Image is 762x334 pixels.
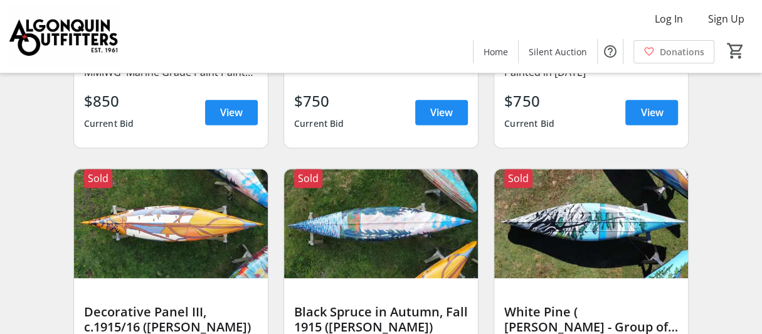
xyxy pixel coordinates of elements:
[8,5,119,68] img: Algonquin Outfitters's Logo
[430,105,453,120] span: View
[205,100,258,125] a: View
[598,39,623,64] button: Help
[645,9,693,29] button: Log In
[625,100,678,125] a: View
[633,40,714,63] a: Donations
[655,11,683,26] span: Log In
[84,90,134,112] div: $850
[724,40,747,62] button: Cart
[294,169,322,188] div: Sold
[698,9,754,29] button: Sign Up
[504,169,532,188] div: Sold
[484,45,508,58] span: Home
[708,11,744,26] span: Sign Up
[284,169,478,278] img: Black Spruce in Autumn, Fall 1915 (Tom Thomson)
[494,169,688,278] img: White Pine ( AJ Casson - Group of Seven)
[660,45,704,58] span: Donations
[84,112,134,135] div: Current Bid
[504,90,554,112] div: $750
[474,40,518,63] a: Home
[504,112,554,135] div: Current Bid
[294,112,344,135] div: Current Bid
[529,45,587,58] span: Silent Auction
[519,40,597,63] a: Silent Auction
[84,169,112,188] div: Sold
[294,90,344,112] div: $750
[74,169,268,278] img: Decorative Panel III, c.1915/16 (Tom Thomson)
[220,105,243,120] span: View
[640,105,663,120] span: View
[415,100,468,125] a: View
